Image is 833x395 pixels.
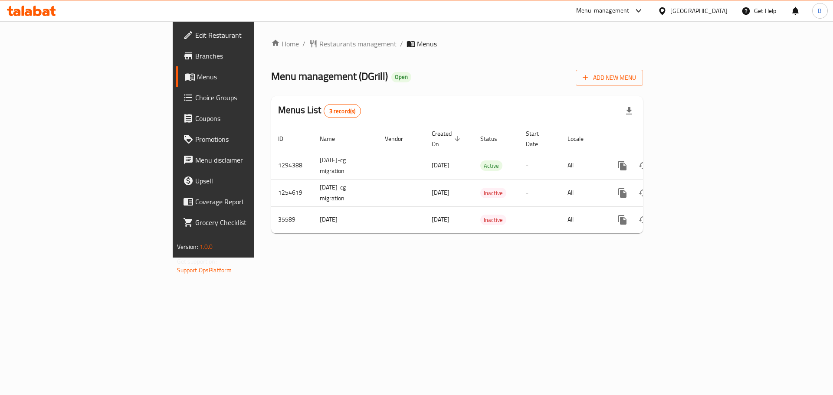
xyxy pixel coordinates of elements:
[313,206,378,233] td: [DATE]
[176,212,312,233] a: Grocery Checklist
[561,206,605,233] td: All
[612,209,633,230] button: more
[818,6,822,16] span: B
[526,128,550,149] span: Start Date
[176,87,312,108] a: Choice Groups
[319,39,397,49] span: Restaurants management
[176,25,312,46] a: Edit Restaurant
[313,152,378,179] td: [DATE]-cg migration
[619,101,640,121] div: Export file
[561,152,605,179] td: All
[195,217,305,228] span: Grocery Checklist
[391,73,411,81] span: Open
[176,150,312,170] a: Menu disclaimer
[480,161,502,171] span: Active
[309,39,397,49] a: Restaurants management
[480,188,506,198] span: Inactive
[271,66,388,86] span: Menu management ( DGrill )
[195,113,305,124] span: Coupons
[176,129,312,150] a: Promotions
[561,179,605,206] td: All
[195,92,305,103] span: Choice Groups
[177,241,198,252] span: Version:
[567,134,595,144] span: Locale
[176,46,312,66] a: Branches
[320,134,346,144] span: Name
[177,264,232,276] a: Support.OpsPlatform
[278,104,361,118] h2: Menus List
[576,70,643,86] button: Add New Menu
[195,30,305,40] span: Edit Restaurant
[576,6,630,16] div: Menu-management
[633,155,654,176] button: Change Status
[271,126,702,233] table: enhanced table
[633,183,654,203] button: Change Status
[195,196,305,207] span: Coverage Report
[177,256,217,267] span: Get support on:
[605,126,702,152] th: Actions
[583,72,636,83] span: Add New Menu
[176,191,312,212] a: Coverage Report
[271,39,643,49] nav: breadcrumb
[278,134,295,144] span: ID
[176,66,312,87] a: Menus
[200,241,213,252] span: 1.0.0
[324,104,361,118] div: Total records count
[432,128,463,149] span: Created On
[612,155,633,176] button: more
[480,215,506,225] span: Inactive
[385,134,414,144] span: Vendor
[432,214,449,225] span: [DATE]
[195,176,305,186] span: Upsell
[195,134,305,144] span: Promotions
[195,155,305,165] span: Menu disclaimer
[313,179,378,206] td: [DATE]-cg migration
[324,107,361,115] span: 3 record(s)
[480,134,508,144] span: Status
[391,72,411,82] div: Open
[519,206,561,233] td: -
[612,183,633,203] button: more
[417,39,437,49] span: Menus
[195,51,305,61] span: Branches
[197,72,305,82] span: Menus
[432,187,449,198] span: [DATE]
[633,209,654,230] button: Change Status
[519,152,561,179] td: -
[519,179,561,206] td: -
[400,39,403,49] li: /
[176,108,312,129] a: Coupons
[176,170,312,191] a: Upsell
[670,6,728,16] div: [GEOGRAPHIC_DATA]
[432,160,449,171] span: [DATE]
